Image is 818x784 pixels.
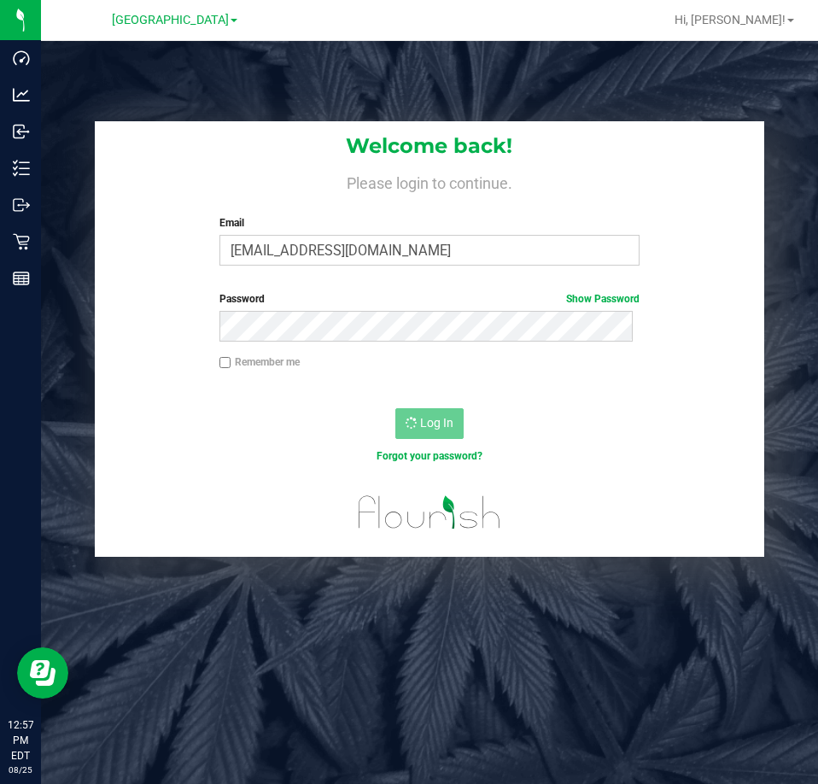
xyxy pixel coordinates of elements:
inline-svg: Inbound [13,123,30,140]
inline-svg: Reports [13,270,30,287]
inline-svg: Inventory [13,160,30,177]
inline-svg: Dashboard [13,50,30,67]
span: Hi, [PERSON_NAME]! [675,13,786,26]
inline-svg: Analytics [13,86,30,103]
label: Email [219,215,640,231]
span: Password [219,293,265,305]
span: Log In [420,416,453,430]
button: Log In [395,408,464,439]
h1: Welcome back! [95,135,763,157]
a: Forgot your password? [377,450,482,462]
iframe: Resource center [17,647,68,699]
input: Remember me [219,357,231,369]
img: flourish_logo.svg [346,482,513,543]
span: [GEOGRAPHIC_DATA] [112,13,229,27]
p: 08/25 [8,764,33,776]
h4: Please login to continue. [95,171,763,191]
inline-svg: Outbound [13,196,30,214]
a: Show Password [566,293,640,305]
label: Remember me [219,354,300,370]
p: 12:57 PM EDT [8,717,33,764]
inline-svg: Retail [13,233,30,250]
